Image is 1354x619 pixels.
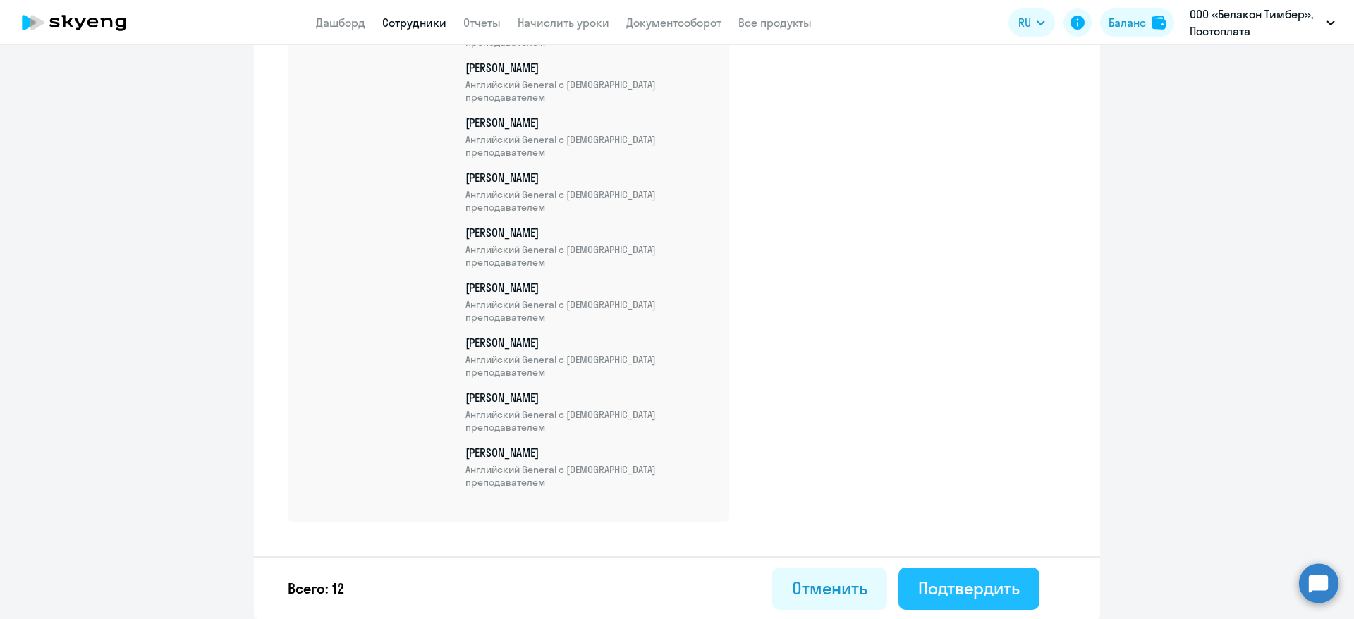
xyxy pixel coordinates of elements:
[465,243,712,269] span: Английский General с [DEMOGRAPHIC_DATA] преподавателем
[772,568,887,610] button: Отменить
[465,225,712,269] p: [PERSON_NAME]
[465,298,712,324] span: Английский General с [DEMOGRAPHIC_DATA] преподавателем
[465,133,712,159] span: Английский General с [DEMOGRAPHIC_DATA] преподавателем
[465,60,712,104] p: [PERSON_NAME]
[465,353,712,379] span: Английский General с [DEMOGRAPHIC_DATA] преподавателем
[465,408,712,434] span: Английский General с [DEMOGRAPHIC_DATA] преподавателем
[316,16,365,30] a: Дашборд
[1100,8,1174,37] button: Балансbalance
[465,280,712,324] p: [PERSON_NAME]
[918,577,1020,599] div: Подтвердить
[626,16,721,30] a: Документооборот
[465,170,712,214] p: [PERSON_NAME]
[1018,14,1031,31] span: RU
[1008,8,1055,37] button: RU
[738,16,812,30] a: Все продукты
[288,579,344,599] p: Всего: 12
[792,577,867,599] div: Отменить
[1152,16,1166,30] img: balance
[898,568,1039,610] button: Подтвердить
[518,16,609,30] a: Начислить уроки
[465,78,712,104] span: Английский General с [DEMOGRAPHIC_DATA] преподавателем
[463,16,501,30] a: Отчеты
[465,445,712,489] p: [PERSON_NAME]
[465,335,712,379] p: [PERSON_NAME]
[465,188,712,214] span: Английский General с [DEMOGRAPHIC_DATA] преподавателем
[1109,14,1146,31] div: Баланс
[465,390,712,434] p: [PERSON_NAME]
[465,115,712,159] p: [PERSON_NAME]
[382,16,446,30] a: Сотрудники
[1190,6,1321,39] p: ООО «Белакон Тимбер», Постоплата
[1183,6,1342,39] button: ООО «Белакон Тимбер», Постоплата
[465,463,712,489] span: Английский General с [DEMOGRAPHIC_DATA] преподавателем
